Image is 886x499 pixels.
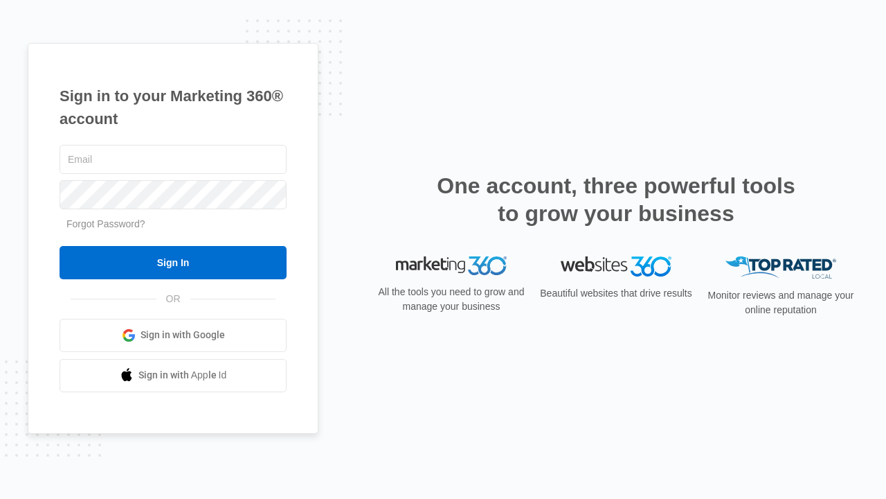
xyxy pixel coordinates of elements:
[66,218,145,229] a: Forgot Password?
[703,288,858,317] p: Monitor reviews and manage your online reputation
[396,256,507,276] img: Marketing 360
[60,145,287,174] input: Email
[138,368,227,383] span: Sign in with Apple Id
[141,328,225,342] span: Sign in with Google
[539,286,694,301] p: Beautiful websites that drive results
[374,285,529,314] p: All the tools you need to grow and manage your business
[60,85,287,130] h1: Sign in to your Marketing 360® account
[561,256,671,277] img: Websites 360
[60,359,287,392] a: Sign in with Apple Id
[60,246,287,279] input: Sign In
[433,172,799,227] h2: One account, three powerful tools to grow your business
[156,292,190,306] span: OR
[60,319,287,352] a: Sign in with Google
[725,256,836,279] img: Top Rated Local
